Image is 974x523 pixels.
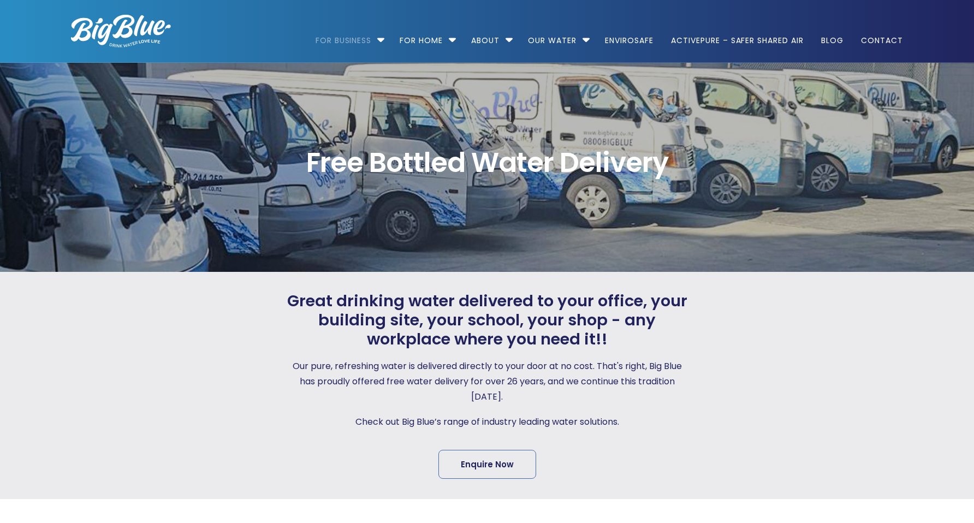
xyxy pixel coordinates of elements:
p: Our pure, refreshing water is delivered directly to your door at no cost. That's right, Big Blue ... [284,359,690,405]
span: Free Bottled Water Delivery [71,149,903,176]
p: Check out Big Blue’s range of industry leading water solutions. [284,414,690,430]
a: Enquire Now [438,450,536,479]
span: Great drinking water delivered to your office, your building site, your school, your shop - any w... [284,292,690,348]
img: logo [71,15,171,47]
